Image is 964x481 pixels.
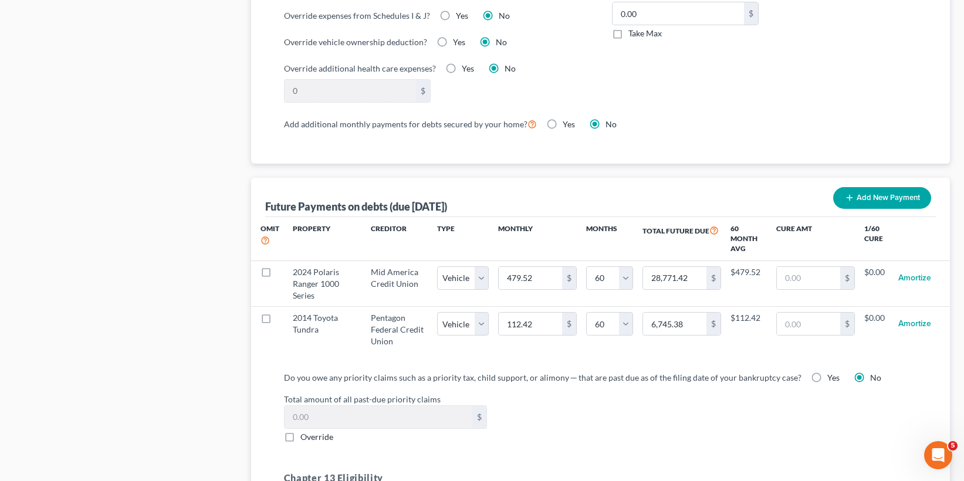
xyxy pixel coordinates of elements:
span: No [496,37,507,47]
th: 1/60 Cure [864,217,889,261]
th: Monthly [489,217,586,261]
span: Yes [563,119,575,129]
input: 0.00 [643,313,706,335]
th: 60 Month Avg [730,217,767,261]
input: 0.00 [777,267,840,289]
div: $ [706,313,721,335]
button: Home [184,5,206,27]
input: 0.00 [613,2,744,25]
div: Katie says… [9,92,225,241]
div: $ [840,267,854,289]
input: 0.00 [777,313,840,335]
span: No [870,372,881,382]
td: Mid America Credit Union [361,261,437,307]
img: Profile image for Katie [33,6,52,25]
span: No [606,119,617,129]
button: Add New Payment [833,187,931,209]
textarea: Message… [10,360,225,380]
iframe: Intercom live chat [924,441,952,469]
td: $479.52 [730,261,767,307]
label: Override expenses from Schedules I & J? [284,9,430,22]
button: Emoji picker [18,384,28,394]
input: 0.00 [499,313,562,335]
span: Yes [456,11,468,21]
div: Close [206,5,227,26]
input: 0.00 [643,267,706,289]
label: Override additional health care expenses? [284,62,436,74]
div: [PERSON_NAME] • 7m ago [19,218,113,225]
div: $ [706,267,721,289]
th: Creditor [361,217,437,261]
span: Override [300,432,333,442]
th: Months [586,217,633,261]
button: Start recording [75,384,84,394]
span: No [499,11,510,21]
div: $ [840,313,854,335]
td: 2014 Toyota Tundra [283,307,361,353]
th: Type [437,217,489,261]
button: Amortize [898,266,931,290]
th: Omit [251,217,283,261]
div: $ [416,80,430,102]
input: 0.00 [285,80,416,102]
div: 🚨ATTN: [GEOGRAPHIC_DATA] of [US_STATE]The court has added a new Credit Counseling Field that we n... [9,92,192,215]
b: 🚨ATTN: [GEOGRAPHIC_DATA] of [US_STATE] [19,100,167,121]
span: Take Max [628,28,662,38]
input: 0.00 [285,406,472,428]
div: $ [744,2,758,25]
button: Upload attachment [56,384,65,394]
label: Do you owe any priority claims such as a priority tax, child support, or alimony ─ that are past ... [284,371,801,384]
button: Gif picker [37,384,46,394]
span: Yes [453,37,465,47]
div: Future Payments on debts (due [DATE]) [265,199,447,214]
label: Override vehicle ownership deduction? [284,36,427,48]
span: Yes [827,372,840,382]
div: $ [472,406,486,428]
button: Send a message… [201,380,220,398]
span: No [505,63,516,73]
span: Yes [462,63,474,73]
button: Amortize [898,312,931,336]
td: $0.00 [864,307,889,353]
td: Pentagon Federal Credit Union [361,307,437,353]
div: The court has added a new Credit Counseling Field that we need to update upon filing. Please remo... [19,128,183,208]
button: go back [8,5,30,27]
td: 2024 Polaris Ranger 1000 Series [283,261,361,307]
div: $ [562,267,576,289]
span: 5 [948,441,958,450]
th: Property [283,217,361,261]
td: $0.00 [864,261,889,307]
th: Cure Amt [767,217,864,261]
th: Total Future Due [633,217,730,261]
label: Total amount of all past-due priority claims [278,393,923,405]
input: 0.00 [499,267,562,289]
label: Add additional monthly payments for debts secured by your home? [284,117,537,131]
p: Active 12h ago [57,15,114,26]
td: $112.42 [730,307,767,353]
div: $ [562,313,576,335]
h1: [PERSON_NAME] [57,6,133,15]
